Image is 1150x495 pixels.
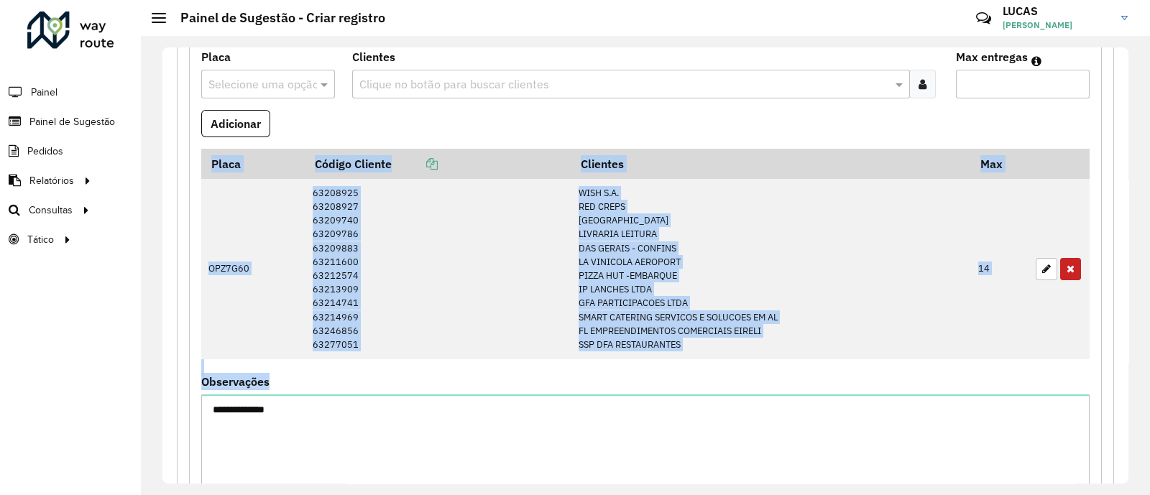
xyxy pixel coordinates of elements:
th: Código Cliente [305,149,571,179]
td: OPZ7G60 [201,179,305,359]
span: Tático [27,232,54,247]
span: Painel de Sugestão [29,114,115,129]
span: Painel [31,85,57,100]
th: Clientes [571,149,971,179]
td: WISH S.A. RED CREPS [GEOGRAPHIC_DATA] LIVRARIA LEITURA DAS GERAIS - CONFINS LA VINICOLA AEROPORT ... [571,179,971,359]
th: Placa [201,149,305,179]
h3: LUCAS [1003,4,1110,18]
th: Max [971,149,1029,179]
label: Placa [201,48,231,65]
em: Máximo de clientes que serão colocados na mesma rota com os clientes informados [1031,55,1041,67]
span: Consultas [29,203,73,218]
a: Contato Rápido [968,3,999,34]
label: Observações [201,373,270,390]
span: Relatórios [29,173,74,188]
td: 14 [971,179,1029,359]
span: [PERSON_NAME] [1003,19,1110,32]
a: Copiar [392,157,438,171]
label: Max entregas [956,48,1028,65]
label: Clientes [352,48,395,65]
span: Pedidos [27,144,63,159]
h2: Painel de Sugestão - Criar registro [166,10,385,26]
td: 63208925 63208927 63209740 63209786 63209883 63211600 63212574 63213909 63214741 63214969 6324685... [305,179,571,359]
button: Adicionar [201,110,270,137]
